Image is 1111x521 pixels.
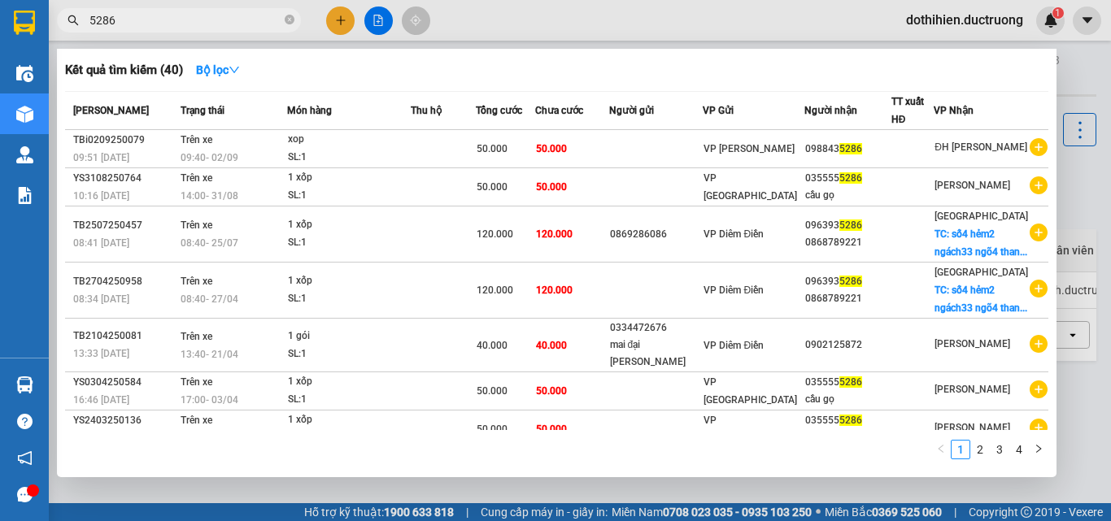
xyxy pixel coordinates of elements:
span: 50.000 [477,423,508,435]
span: VP Diêm Điền [704,340,764,351]
div: SL: 1 [288,149,410,167]
div: xop [288,131,410,149]
div: SL: 1 [288,345,410,363]
span: question-circle [17,414,33,429]
span: Trên xe [181,415,212,426]
span: Trên xe [181,219,212,231]
span: 5286 [839,415,862,426]
div: 0868789221 [805,234,891,251]
span: 50.000 [536,143,567,154]
span: plus-circle [1030,280,1048,297]
img: warehouse-icon [16,146,33,163]
span: [PERSON_NAME] [73,105,149,116]
span: right [1034,444,1043,454]
li: Previous Page [931,440,951,459]
span: 08:40 - 27/04 [181,293,238,305]
span: Người nhận [804,105,857,116]
span: 5286 [839,143,862,154]
span: plus-circle [1030,335,1048,353]
div: 1 xốp [288,169,410,187]
span: plus-circle [1030,380,1048,398]
span: VP Nhận [934,105,974,116]
span: [PERSON_NAME] [935,338,1010,350]
span: 5286 [839,376,862,388]
span: notification [17,450,33,466]
a: 1 [952,441,969,458]
span: 40.000 [536,340,567,351]
div: 0902125872 [805,336,891,354]
span: TC: số4 hẻm2 ngách33 ngõ4 than... [935,228,1027,258]
span: [PERSON_NAME] [935,422,1010,433]
span: Tổng cước [476,105,522,116]
span: plus-circle [1030,176,1048,194]
span: 50.000 [477,181,508,193]
div: 1 xốp [288,373,410,391]
div: TB2704250958 [73,273,176,290]
span: TC: số4 hẻm2 ngách33 ngõ4 than... [935,284,1027,314]
span: 09:51 [DATE] [73,152,129,163]
span: Món hàng [287,105,332,116]
span: 50.000 [536,385,567,397]
span: 50.000 [536,181,567,193]
span: close-circle [285,13,294,28]
a: 4 [1010,441,1028,458]
span: 120.000 [536,284,573,296]
span: ĐH [PERSON_NAME] [935,141,1027,153]
span: 16:46 [DATE] [73,394,129,406]
span: 09:40 - 02/09 [181,152,238,163]
span: 120.000 [477,284,513,296]
li: 2 [970,440,990,459]
div: 1 xốp [288,411,410,429]
span: VP [GEOGRAPHIC_DATA] [704,172,797,202]
span: TT xuất HĐ [891,96,924,125]
li: 4 [1009,440,1029,459]
span: VP [PERSON_NAME] [704,143,795,154]
div: 098843 [805,141,891,158]
div: SL: 1 [288,234,410,252]
span: [GEOGRAPHIC_DATA] [935,211,1028,222]
span: Trên xe [181,276,212,287]
span: VP [GEOGRAPHIC_DATA] [704,415,797,444]
span: [PERSON_NAME] [935,384,1010,395]
li: Next Page [1029,440,1048,459]
span: VP Diêm Điền [704,228,764,240]
span: 08:40 - 25/07 [181,237,238,249]
span: Trên xe [181,134,212,145]
span: 5286 [839,219,862,231]
img: warehouse-icon [16,376,33,393]
div: SL: 1 [288,290,410,308]
span: 10:16 [DATE] [73,190,129,202]
span: Trên xe [181,331,212,342]
div: 096393 [805,273,891,290]
span: 50.000 [536,423,567,435]
span: 5286 [839,276,862,287]
span: 08:41 [DATE] [73,237,129,249]
img: warehouse-icon [16,106,33,123]
div: TB2507250457 [73,217,176,234]
span: [PERSON_NAME] [935,180,1010,191]
span: 14:00 - 31/08 [181,190,238,202]
div: YS2403250136 [73,412,176,429]
span: down [229,64,240,76]
div: 0334472676 [610,319,703,336]
strong: Bộ lọc [196,63,240,76]
h3: Kết quả tìm kiếm ( 40 ) [65,62,183,79]
span: VP Gửi [703,105,734,116]
div: cầu gọ [805,391,891,408]
span: VP [GEOGRAPHIC_DATA] [704,376,797,406]
span: plus-circle [1030,419,1048,436]
div: 096393 [805,217,891,234]
span: left [936,444,946,454]
span: 40.000 [477,340,508,351]
span: 13:40 - 21/04 [181,349,238,360]
div: TB2104250081 [73,328,176,345]
div: 035555 [805,170,891,187]
li: 3 [990,440,1009,459]
input: Tìm tên, số ĐT hoặc mã đơn [89,11,281,29]
div: 1 xốp [288,216,410,234]
span: 13:33 [DATE] [73,348,129,359]
button: right [1029,440,1048,459]
div: 1 gói [288,328,410,345]
img: warehouse-icon [16,65,33,82]
div: SL: 1 [288,187,410,205]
